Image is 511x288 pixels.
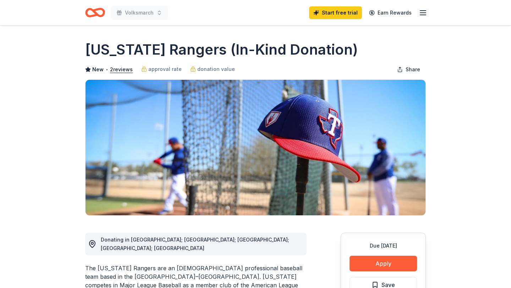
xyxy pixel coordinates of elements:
[101,237,289,251] span: Donating in [GEOGRAPHIC_DATA]; [GEOGRAPHIC_DATA]; [GEOGRAPHIC_DATA]; [GEOGRAPHIC_DATA]; [GEOGRAPH...
[111,6,168,20] button: Volksmarch
[125,9,154,17] span: Volksmarch
[141,65,182,73] a: approval rate
[197,65,235,73] span: donation value
[148,65,182,73] span: approval rate
[309,6,362,19] a: Start free trial
[85,40,358,60] h1: [US_STATE] Rangers (In-Kind Donation)
[110,65,133,74] button: 2reviews
[350,242,417,250] div: Due [DATE]
[350,256,417,271] button: Apply
[92,65,104,74] span: New
[406,65,420,74] span: Share
[86,80,425,215] img: Image for Texas Rangers (In-Kind Donation)
[85,4,105,21] a: Home
[190,65,235,73] a: donation value
[365,6,416,19] a: Earn Rewards
[106,67,108,72] span: •
[391,62,426,77] button: Share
